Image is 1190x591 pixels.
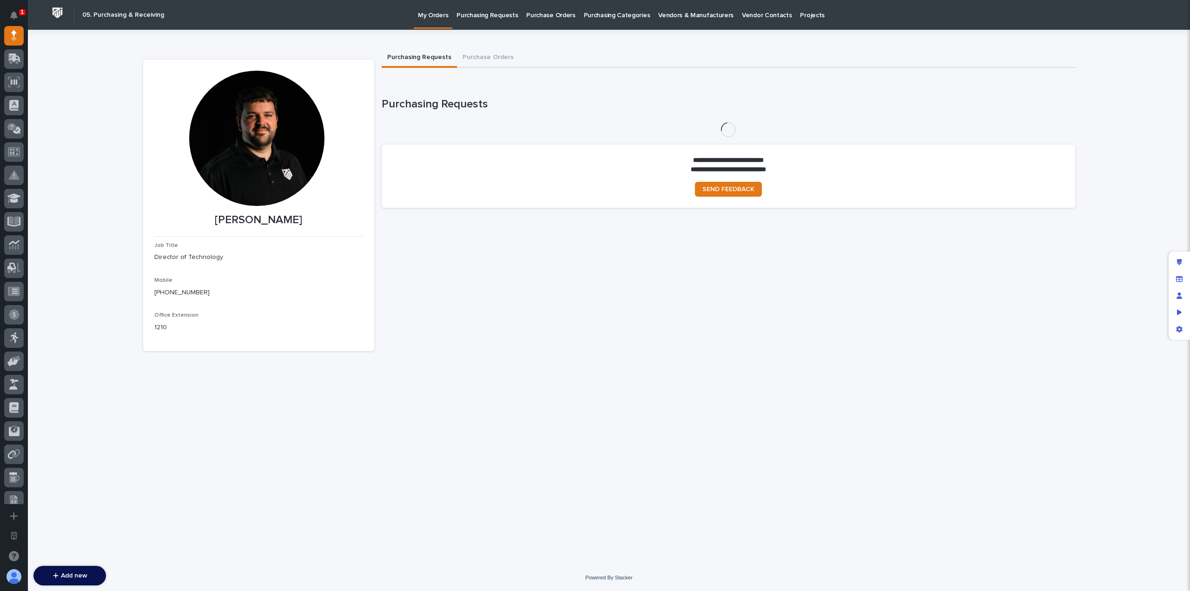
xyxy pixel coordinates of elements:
[585,575,632,580] a: Powered By Stacker
[20,9,24,15] p: 1
[154,252,363,262] p: Director of Technology
[9,9,28,27] img: Stacker
[154,243,178,248] span: Job Title
[49,4,66,21] img: Workspace Logo
[4,6,24,25] button: Notifications
[9,176,62,183] div: Past conversations
[9,118,17,126] div: 📖
[136,117,168,126] span: Prompting
[1171,254,1188,271] div: Edit layout
[32,153,130,160] div: We're offline, we will be back soon!
[82,199,101,206] span: [DATE]
[158,146,169,158] button: Start new chat
[382,98,1075,111] h1: Purchasing Requests
[66,219,112,227] a: Powered byPylon
[9,144,26,160] img: 1736555164131-43832dd5-751b-4058-ba23-39d91318e5a0
[9,190,24,205] img: Jeff Miller
[1171,271,1188,287] div: Manage fields and data
[1171,287,1188,304] div: Manage users
[123,113,172,130] a: Prompting
[154,213,363,227] p: [PERSON_NAME]
[58,118,66,126] img: favicon.ico
[154,289,210,296] a: [PHONE_NUMBER]
[1171,321,1188,338] div: App settings
[126,118,134,126] img: image
[702,186,754,193] span: SEND FEEDBACK
[695,182,762,197] a: SEND FEEDBACK
[4,526,24,545] button: Open workspace settings
[82,11,164,19] h2: 05. Purchasing & Receiving
[54,113,122,130] a: Onboarding Call
[144,174,169,185] button: See all
[154,323,363,332] p: 1210
[12,11,24,26] div: Notifications1
[29,199,75,206] span: [PERSON_NAME]
[9,52,169,66] p: How can we help?
[93,220,112,227] span: Pylon
[4,567,24,586] button: users-avatar
[32,144,152,153] div: Start new chat
[1171,304,1188,321] div: Preview as
[382,48,457,68] button: Purchasing Requests
[4,546,24,566] button: Open support chat
[457,48,519,68] button: Purchase Orders
[154,278,172,283] span: Mobile
[33,566,106,585] button: Add new
[9,37,169,52] p: Welcome 👋
[19,117,51,126] span: Help Docs
[4,506,24,526] button: Add a new app...
[77,199,80,206] span: •
[6,113,54,130] a: 📖Help Docs
[67,117,119,126] span: Onboarding Call
[154,312,198,318] span: Office Extension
